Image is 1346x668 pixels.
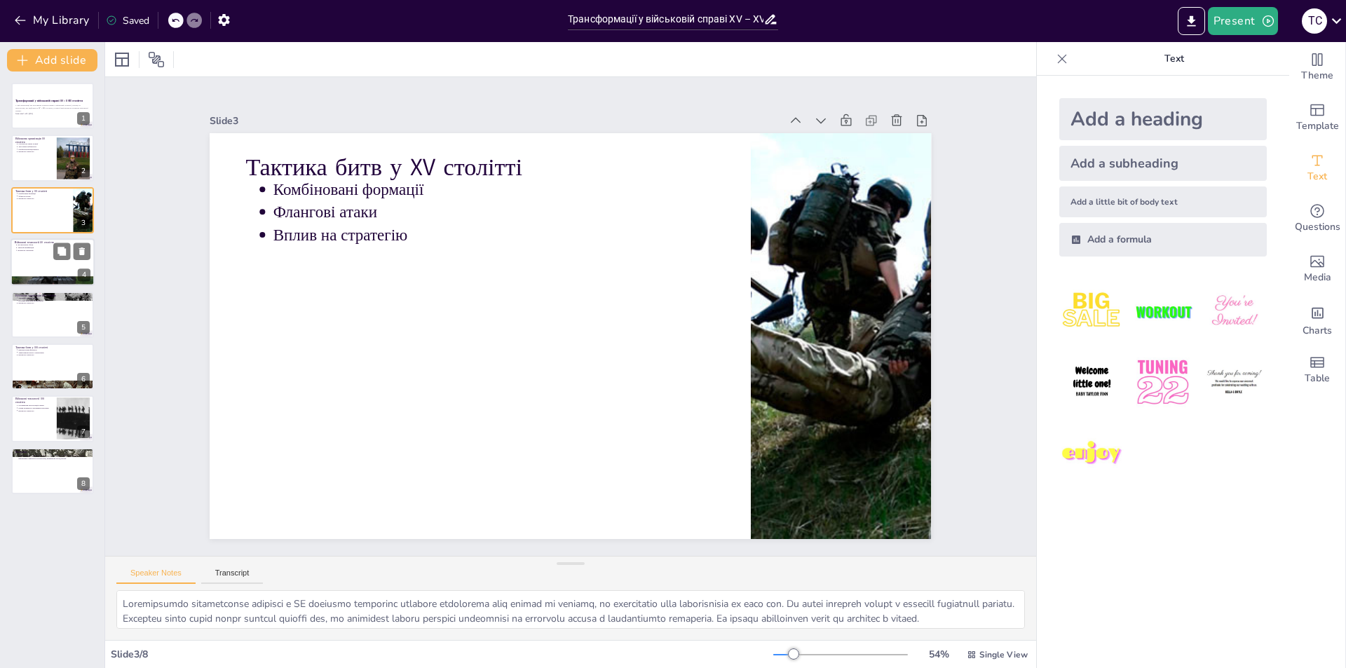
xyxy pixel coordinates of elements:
[1059,146,1267,181] div: Add a subheading
[74,243,90,260] button: Delete Slide
[18,301,90,304] p: Вплив на стратегію
[18,454,90,459] p: Трансформації у військовій справі XV – XVІІ століття стали основою для сучасних військових страте...
[77,217,90,229] div: 3
[15,346,90,350] p: Тактика битв у XVI столітті
[111,48,133,71] div: Layout
[444,323,881,437] p: Вплив на стратегію
[1289,244,1345,294] div: Add images, graphics, shapes or video
[148,51,165,68] span: Position
[11,9,95,32] button: My Library
[1059,186,1267,217] div: Add a little bit of body text
[979,649,1028,660] span: Single View
[11,448,94,494] div: 8
[18,299,90,302] p: Постійні військові формування
[457,379,923,509] p: Тактика битв у XV столітті
[1202,279,1267,344] img: 3.jpeg
[15,100,83,103] strong: Трансформації у військовій справі XV – XVІІ століття
[15,136,53,144] p: Військова організація XV століття
[11,238,95,286] div: 4
[11,395,94,442] div: 7
[1073,42,1275,76] p: Text
[18,142,53,145] p: Структурні зміни в армії
[1059,350,1124,415] img: 4.jpeg
[18,351,90,354] p: Змішування піхоти з артилерією
[1178,7,1205,35] button: Export to PowerPoint
[18,250,90,252] p: Вплив на стратегію
[11,187,94,233] div: 3
[1289,143,1345,193] div: Add text boxes
[1289,193,1345,244] div: Get real-time input from your audience
[18,296,90,299] p: Професіоналізація армій
[1130,350,1195,415] img: 5.jpeg
[454,368,890,482] p: Комбіновані формації
[18,198,69,200] p: Вплив на стратегію
[201,568,264,584] button: Transcript
[7,49,97,71] button: Add slide
[116,568,196,584] button: Speaker Notes
[18,244,90,247] p: Вогнепальна зброя
[11,83,94,129] div: 1
[11,292,94,338] div: 5
[1307,169,1327,184] span: Text
[1130,279,1195,344] img: 2.jpeg
[1059,279,1124,344] img: 1.jpeg
[18,354,90,357] p: Вплив на стратегію
[11,343,94,390] div: 6
[77,477,90,490] div: 8
[405,427,966,559] div: Slide 3
[77,373,90,386] div: 6
[77,165,90,177] div: 2
[1295,219,1340,235] span: Questions
[15,112,90,115] p: Generated with [URL]
[15,449,90,454] p: Висновки
[15,240,90,245] p: Військові технології XV століття
[1059,421,1124,486] img: 7.jpeg
[1059,98,1267,140] div: Add a heading
[1202,350,1267,415] img: 6.jpeg
[18,145,53,148] p: Зростання мобільності
[77,321,90,334] div: 5
[1301,68,1333,83] span: Theme
[106,14,149,27] div: Saved
[568,9,763,29] input: Insert title
[1289,294,1345,345] div: Add charts and graphs
[922,648,956,661] div: 54 %
[15,189,69,193] p: Тактика битв у XV столітті
[1296,118,1339,134] span: Template
[18,195,69,198] p: Флангові атаки
[1305,371,1330,386] span: Table
[1304,270,1331,285] span: Media
[77,112,90,125] div: 1
[15,293,90,297] p: Військова організація XVI століття
[1302,8,1327,34] div: Т С
[1289,42,1345,93] div: Change the overall theme
[18,409,53,412] p: Вплив на стратегію
[11,135,94,181] div: 2
[18,348,90,351] p: Використання фаланги
[1289,345,1345,395] div: Add a table
[1289,93,1345,143] div: Add ready made slides
[1302,7,1327,35] button: Т С
[15,104,90,112] p: У цій презентації ми розглянемо ключові зміни у військовій стратегії, тактиці та технологіях, що ...
[111,648,773,661] div: Slide 3 / 8
[1059,223,1267,257] div: Add a formula
[18,247,90,250] p: Зміна фортифікацій
[18,407,53,410] p: Поява мушкетів з нарізними стволами
[15,397,53,404] p: Військові технології XVI століття
[1208,7,1278,35] button: Present
[116,590,1025,629] textarea: Loremipsumdo sitametconse adipisci e SE doeiusmo temporinc utlabore etdolorema aliq enimad mi ven...
[78,269,90,282] div: 4
[449,346,885,459] p: Флангові атаки
[53,243,70,260] button: Duplicate Slide
[18,404,53,407] p: Поліпшення конструкцій гармат
[77,425,90,438] div: 7
[18,150,53,153] p: Вплив на стратегію
[18,148,53,151] p: Професіоналізація військ
[1303,323,1332,339] span: Charts
[18,192,69,195] p: Комбіновані формації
